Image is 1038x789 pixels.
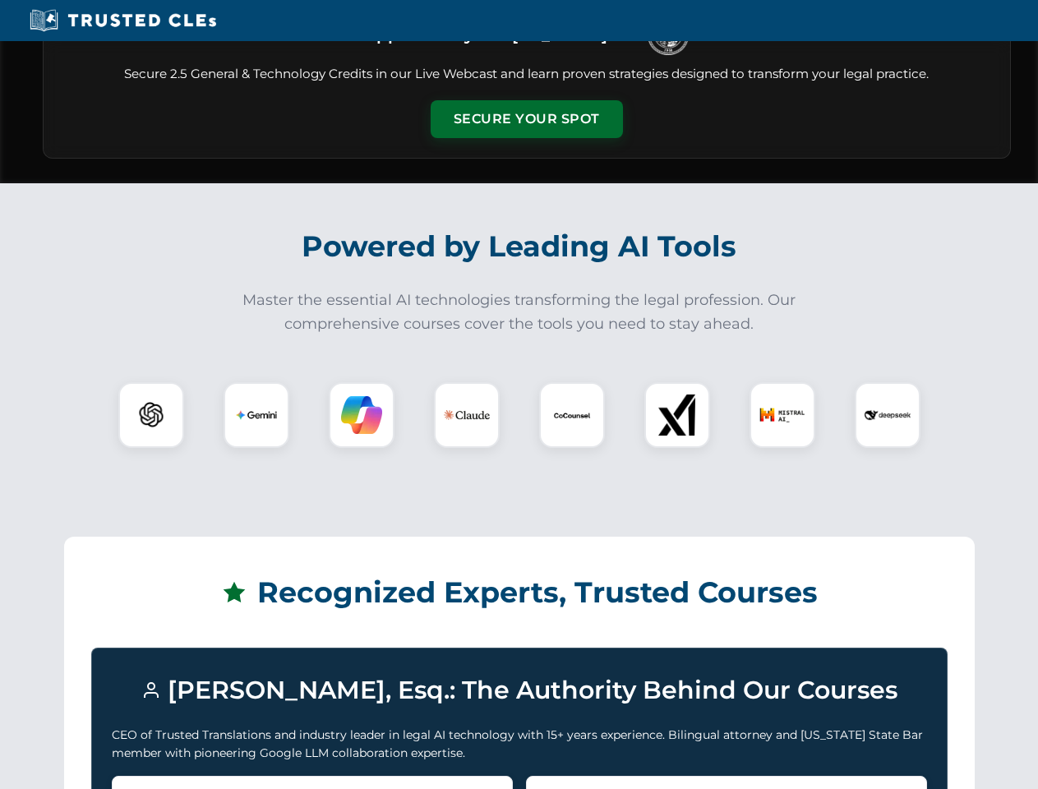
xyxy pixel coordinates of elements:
[236,394,277,436] img: Gemini Logo
[127,391,175,439] img: ChatGPT Logo
[759,392,805,438] img: Mistral AI Logo
[64,218,975,275] h2: Powered by Leading AI Tools
[444,392,490,438] img: Claude Logo
[855,382,920,448] div: DeepSeek
[431,100,623,138] button: Secure Your Spot
[865,392,911,438] img: DeepSeek Logo
[112,668,927,713] h3: [PERSON_NAME], Esq.: The Authority Behind Our Courses
[91,564,948,621] h2: Recognized Experts, Trusted Courses
[551,394,593,436] img: CoCounsel Logo
[750,382,815,448] div: Mistral AI
[341,394,382,436] img: Copilot Logo
[434,382,500,448] div: Claude
[118,382,184,448] div: ChatGPT
[112,726,927,763] p: CEO of Trusted Translations and industry leader in legal AI technology with 15+ years experience....
[539,382,605,448] div: CoCounsel
[232,288,807,336] p: Master the essential AI technologies transforming the legal profession. Our comprehensive courses...
[25,8,221,33] img: Trusted CLEs
[63,65,990,84] p: Secure 2.5 General & Technology Credits in our Live Webcast and learn proven strategies designed ...
[224,382,289,448] div: Gemini
[644,382,710,448] div: xAI
[329,382,394,448] div: Copilot
[657,394,698,436] img: xAI Logo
